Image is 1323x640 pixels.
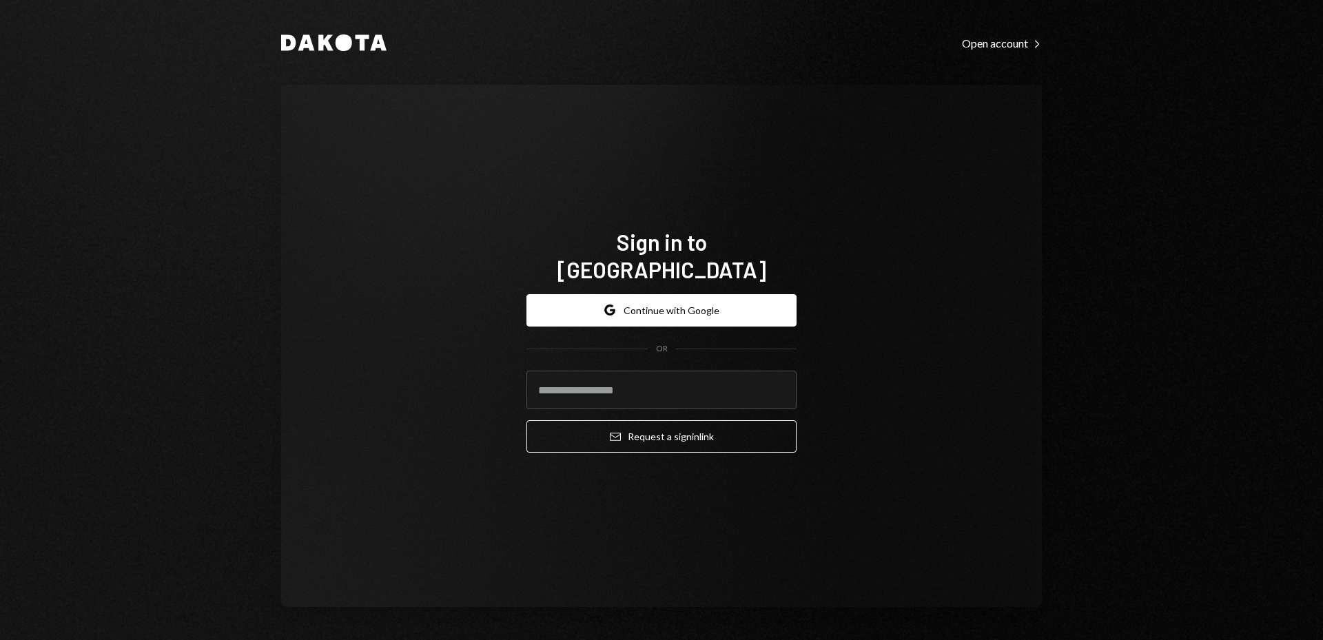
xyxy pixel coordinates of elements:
[526,294,797,327] button: Continue with Google
[526,228,797,283] h1: Sign in to [GEOGRAPHIC_DATA]
[656,343,668,355] div: OR
[962,35,1042,50] a: Open account
[962,37,1042,50] div: Open account
[526,420,797,453] button: Request a signinlink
